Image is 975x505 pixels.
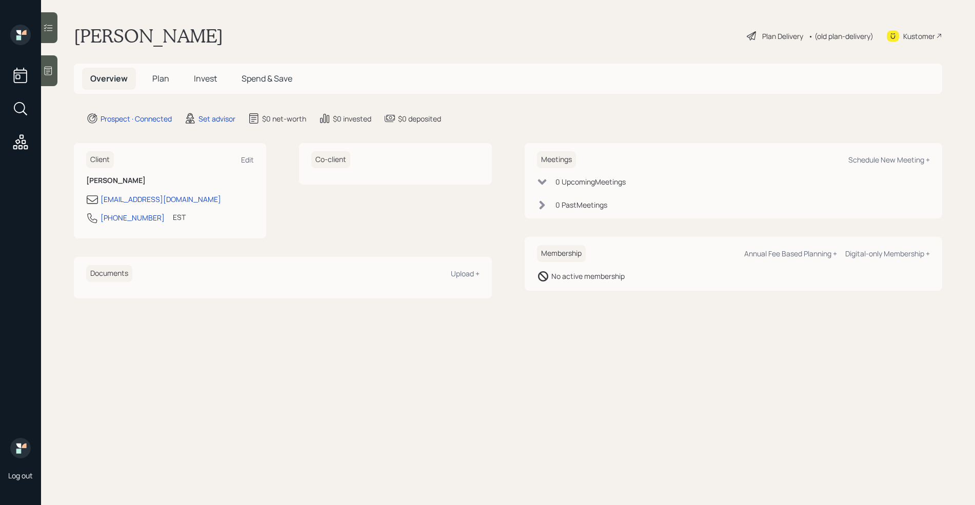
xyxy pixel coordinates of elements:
div: Annual Fee Based Planning + [744,249,837,258]
div: Log out [8,471,33,480]
div: Edit [241,155,254,165]
h6: Membership [537,245,586,262]
div: Set advisor [198,113,235,124]
h6: Meetings [537,151,576,168]
div: $0 net-worth [262,113,306,124]
div: Schedule New Meeting + [848,155,930,165]
h6: Client [86,151,114,168]
img: retirable_logo.png [10,438,31,458]
div: [PHONE_NUMBER] [101,212,165,223]
span: Overview [90,73,128,84]
div: Prospect · Connected [101,113,172,124]
h6: Documents [86,265,132,282]
div: $0 deposited [398,113,441,124]
span: Spend & Save [242,73,292,84]
div: EST [173,212,186,223]
div: 0 Past Meeting s [555,199,607,210]
h1: [PERSON_NAME] [74,25,223,47]
div: $0 invested [333,113,371,124]
div: 0 Upcoming Meeting s [555,176,626,187]
div: Plan Delivery [762,31,803,42]
h6: Co-client [311,151,350,168]
div: Digital-only Membership + [845,249,930,258]
span: Invest [194,73,217,84]
div: Kustomer [903,31,935,42]
div: Upload + [451,269,480,278]
h6: [PERSON_NAME] [86,176,254,185]
div: • (old plan-delivery) [808,31,873,42]
span: Plan [152,73,169,84]
div: No active membership [551,271,625,281]
div: [EMAIL_ADDRESS][DOMAIN_NAME] [101,194,221,205]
